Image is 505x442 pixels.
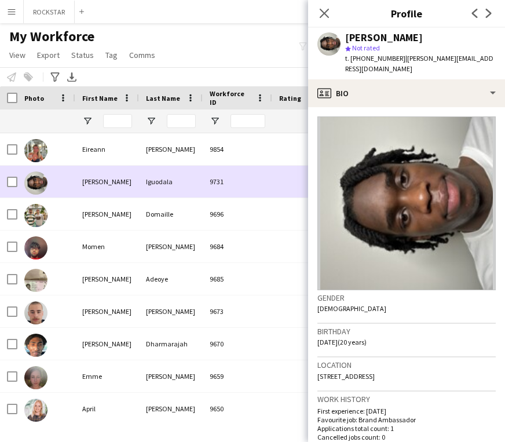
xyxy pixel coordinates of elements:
[75,328,139,360] div: [PERSON_NAME]
[139,393,203,425] div: [PERSON_NAME]
[139,133,203,165] div: [PERSON_NAME]
[9,50,25,60] span: View
[139,166,203,198] div: Iguodala
[24,236,47,260] img: Momen Nadeem
[24,204,47,227] img: William Domaille
[146,116,156,126] button: Open Filter Menu
[24,399,47,422] img: April Barton
[48,70,62,84] app-action-btn: Advanced filters
[203,133,272,165] div: 9854
[203,360,272,392] div: 9659
[317,415,496,424] p: Favourite job: Brand Ambassador
[345,32,423,43] div: [PERSON_NAME]
[75,360,139,392] div: Emme
[67,48,98,63] a: Status
[279,94,301,103] span: Rating
[75,166,139,198] div: [PERSON_NAME]
[345,54,493,73] span: | [PERSON_NAME][EMAIL_ADDRESS][DOMAIN_NAME]
[103,114,132,128] input: First Name Filter Input
[125,48,160,63] a: Comms
[317,433,496,441] p: Cancelled jobs count: 0
[203,328,272,360] div: 9670
[230,114,265,128] input: Workforce ID Filter Input
[317,360,496,370] h3: Location
[24,334,47,357] img: Nathanael Dharmarajah
[139,295,203,327] div: [PERSON_NAME]
[317,394,496,404] h3: Work history
[317,293,496,303] h3: Gender
[105,50,118,60] span: Tag
[352,43,380,52] span: Not rated
[75,263,139,295] div: [PERSON_NAME]
[317,424,496,433] p: Applications total count: 1
[75,231,139,262] div: Momen
[24,269,47,292] img: Samuel Adeoye
[75,393,139,425] div: April
[203,198,272,230] div: 9696
[24,1,75,23] button: ROCKSTAR
[24,366,47,389] img: Emme Allison
[139,231,203,262] div: [PERSON_NAME]
[167,114,196,128] input: Last Name Filter Input
[317,338,367,346] span: [DATE] (20 years)
[345,54,405,63] span: t. [PHONE_NUMBER]
[203,393,272,425] div: 9650
[139,263,203,295] div: Adeoye
[24,94,44,103] span: Photo
[317,326,496,337] h3: Birthday
[203,295,272,327] div: 9673
[317,116,496,290] img: Crew avatar or photo
[139,360,203,392] div: [PERSON_NAME]
[82,116,93,126] button: Open Filter Menu
[146,94,180,103] span: Last Name
[9,28,94,45] span: My Workforce
[71,50,94,60] span: Status
[24,139,47,162] img: Eireann Mackey
[37,50,60,60] span: Export
[139,328,203,360] div: Dharmarajah
[32,48,64,63] a: Export
[308,79,505,107] div: Bio
[65,70,79,84] app-action-btn: Export XLSX
[210,116,220,126] button: Open Filter Menu
[203,166,272,198] div: 9731
[75,295,139,327] div: [PERSON_NAME]
[317,372,375,381] span: [STREET_ADDRESS]
[203,263,272,295] div: 9685
[308,6,505,21] h3: Profile
[101,48,122,63] a: Tag
[317,407,496,415] p: First experience: [DATE]
[129,50,155,60] span: Comms
[75,133,139,165] div: Eireann
[203,231,272,262] div: 9684
[75,198,139,230] div: [PERSON_NAME]
[82,94,118,103] span: First Name
[24,301,47,324] img: Alexander Wescott
[24,171,47,195] img: Nelson Iguodala
[5,48,30,63] a: View
[139,198,203,230] div: Domaille
[317,304,386,313] span: [DEMOGRAPHIC_DATA]
[210,89,251,107] span: Workforce ID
